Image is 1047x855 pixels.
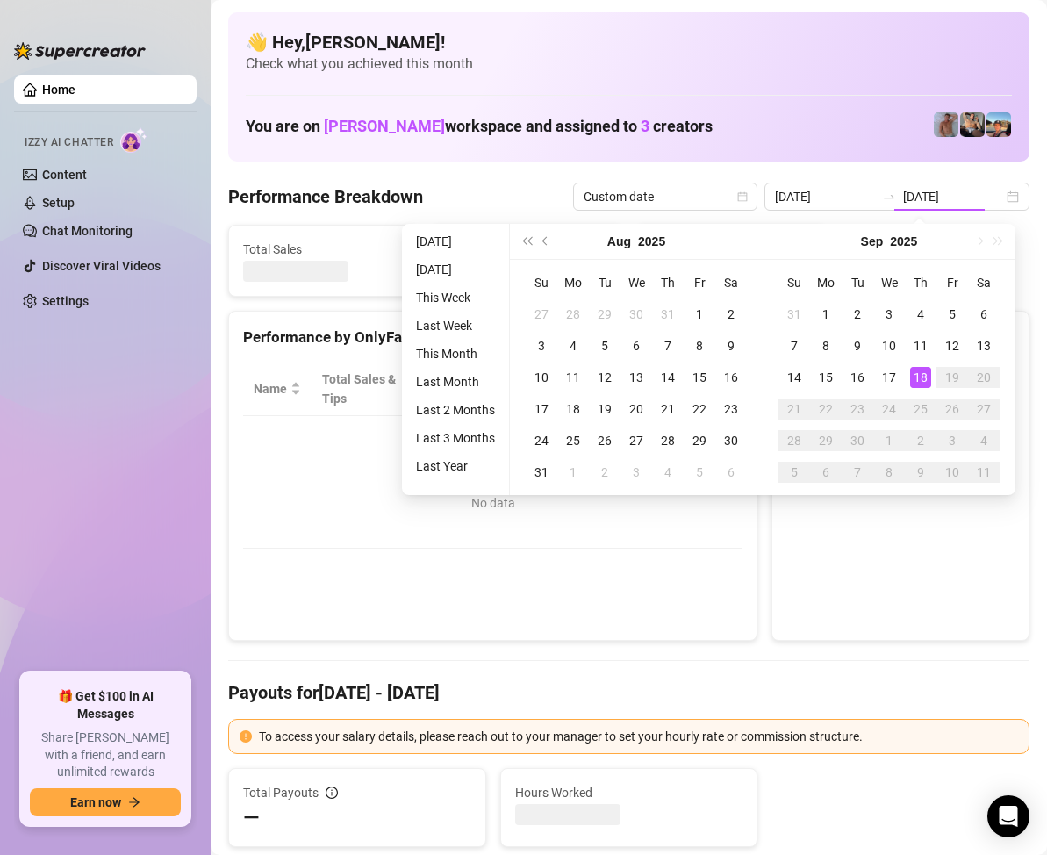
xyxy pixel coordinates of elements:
button: Earn nowarrow-right [30,788,181,816]
div: No data [261,493,725,513]
h4: Payouts for [DATE] - [DATE] [228,680,1029,705]
span: arrow-right [128,796,140,808]
span: calendar [737,191,748,202]
span: Custom date [584,183,747,210]
span: Total Payouts [243,783,319,802]
img: logo-BBDzfeDw.svg [14,42,146,60]
div: Est. Hours Worked [433,370,513,408]
span: to [882,190,896,204]
a: Home [42,83,75,97]
th: Chat Conversion [627,363,743,416]
th: Sales / Hour [536,363,626,416]
span: Total Sales [243,240,403,259]
th: Total Sales & Tips [312,363,422,416]
span: Hours Worked [515,783,743,802]
span: Check what you achieved this month [246,54,1012,74]
img: Zach [986,112,1011,137]
span: 🎁 Get $100 in AI Messages [30,688,181,722]
a: Content [42,168,87,182]
a: Settings [42,294,89,308]
h1: You are on workspace and assigned to creators [246,117,713,136]
span: Sales / Hour [547,370,601,408]
span: Chat Conversion [637,370,719,408]
span: [PERSON_NAME] [324,117,445,135]
span: 3 [641,117,649,135]
span: Active Chats [447,240,606,259]
span: — [243,804,260,832]
div: Sales by OnlyFans Creator [786,326,1015,349]
span: Izzy AI Chatter [25,134,113,151]
a: Setup [42,196,75,210]
span: Name [254,379,287,399]
a: Chat Monitoring [42,224,133,238]
h4: Performance Breakdown [228,184,423,209]
span: Messages Sent [651,240,811,259]
span: swap-right [882,190,896,204]
h4: 👋 Hey, [PERSON_NAME] ! [246,30,1012,54]
img: AI Chatter [120,127,147,153]
th: Name [243,363,312,416]
span: Share [PERSON_NAME] with a friend, and earn unlimited rewards [30,729,181,781]
div: Performance by OnlyFans Creator [243,326,742,349]
div: To access your salary details, please reach out to your manager to set your hourly rate or commis... [259,727,1018,746]
input: End date [903,187,1003,206]
span: Earn now [70,795,121,809]
img: Joey [934,112,958,137]
div: Open Intercom Messenger [987,795,1029,837]
a: Discover Viral Videos [42,259,161,273]
input: Start date [775,187,875,206]
span: exclamation-circle [240,730,252,743]
span: info-circle [326,787,338,799]
span: Total Sales & Tips [322,370,398,408]
img: George [960,112,985,137]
